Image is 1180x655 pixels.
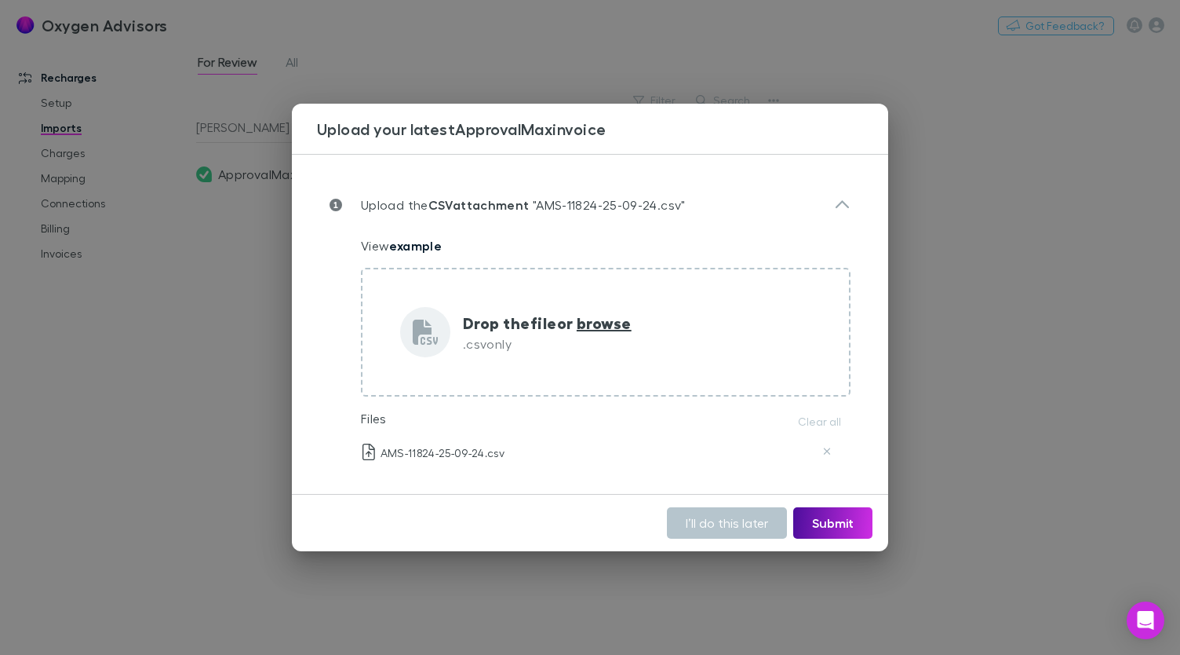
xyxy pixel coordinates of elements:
p: AMS-11824-25-09-24.csv [362,444,504,460]
p: Upload the "AMS-11824-25-09-24.csv" [342,196,686,214]
p: .csv only [463,335,632,353]
p: Drop the file or [463,311,632,335]
p: View [361,236,850,255]
button: I’ll do this later [667,507,787,539]
button: Submit [793,507,872,539]
div: Open Intercom Messenger [1127,602,1164,639]
a: example [389,238,442,254]
p: Files [361,409,387,428]
div: Upload theCSVattachment "AMS-11824-25-09-24.csv" [317,180,863,230]
button: Clear all [788,412,850,431]
strong: CSV attachment [428,197,530,213]
span: browse [577,313,632,333]
button: Delete [818,442,836,461]
h3: Upload your latest ApprovalMax invoice [317,119,888,138]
